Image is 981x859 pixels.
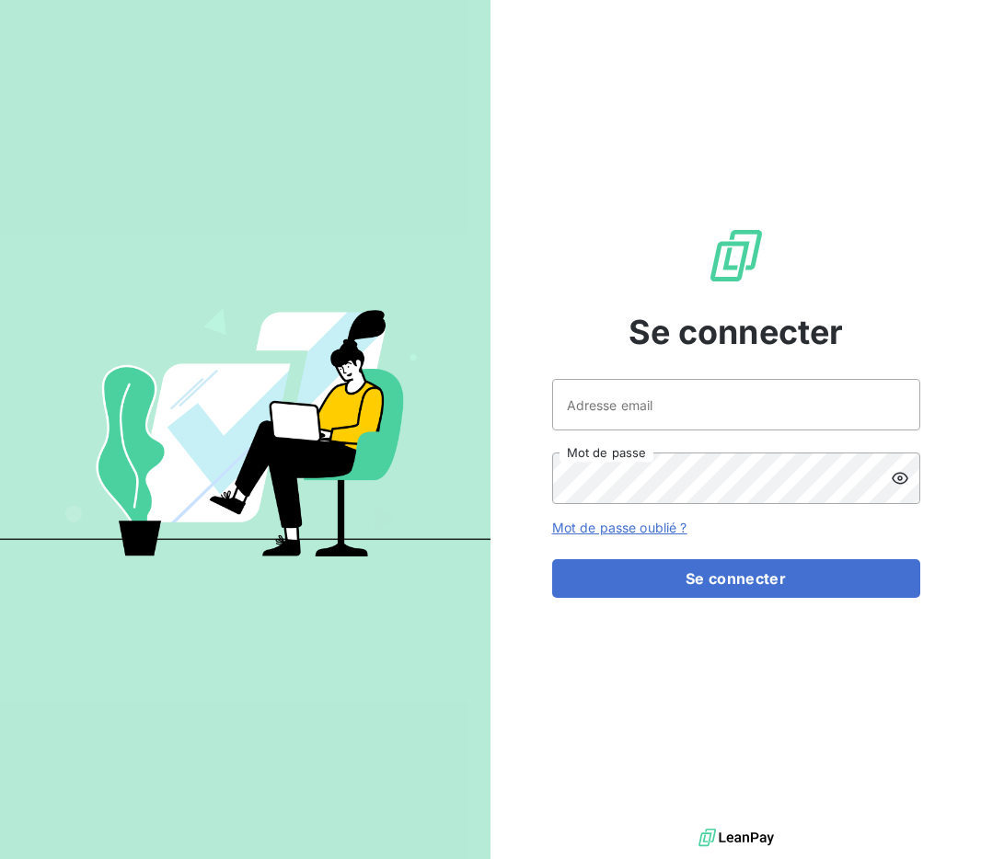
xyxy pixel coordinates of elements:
img: logo [698,824,774,852]
span: Se connecter [629,307,844,357]
a: Mot de passe oublié ? [552,520,687,535]
input: placeholder [552,379,920,430]
button: Se connecter [552,559,920,598]
img: Logo LeanPay [707,226,766,285]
